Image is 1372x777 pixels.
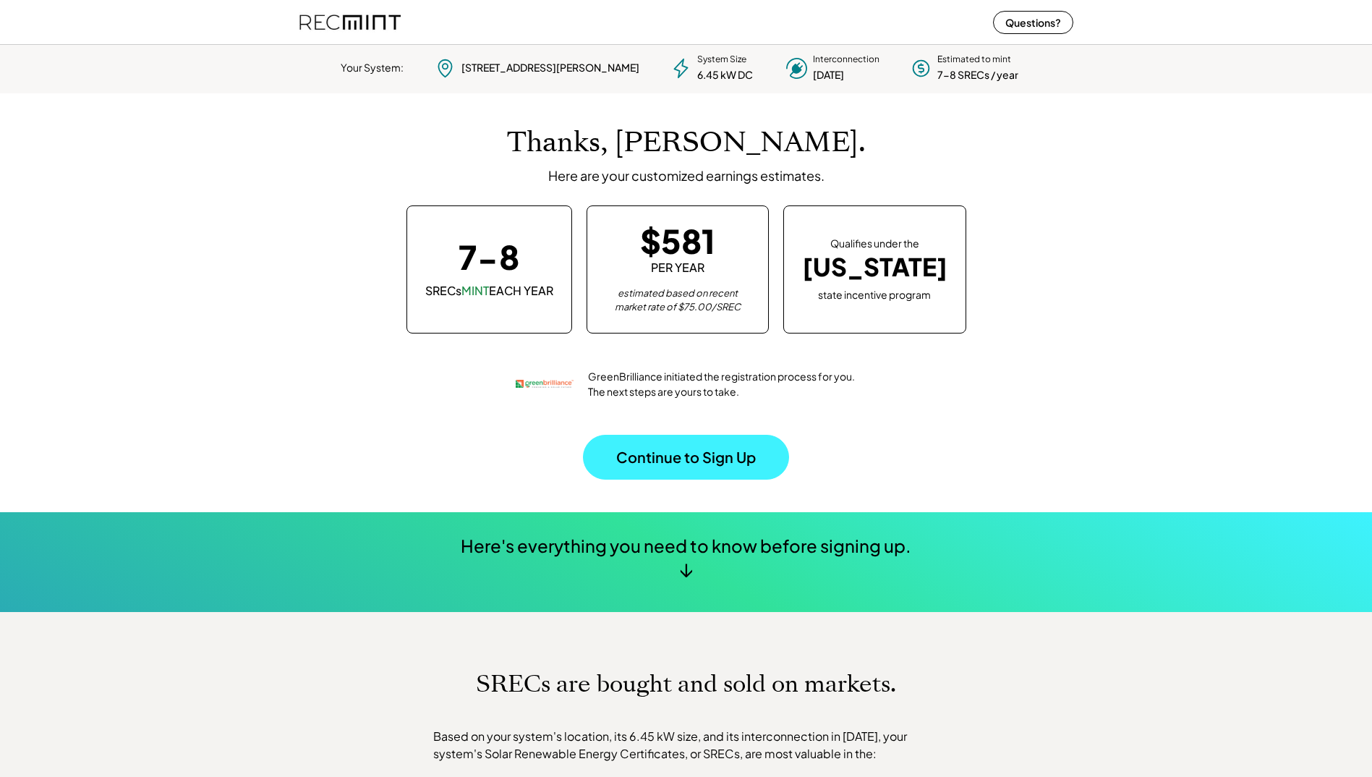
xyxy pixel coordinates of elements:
div: estimated based on recent market rate of $75.00/SREC [605,286,750,315]
img: recmint-logotype%403x%20%281%29.jpeg [299,3,401,41]
div: 6.45 kW DC [697,68,753,82]
div: Here are your customized earnings estimates. [548,167,825,184]
div: Interconnection [813,54,879,66]
button: Questions? [993,11,1073,34]
div: Based on your system's location, its 6.45 kW size, and its interconnection in [DATE], your system... [433,728,939,763]
div: GreenBrilliance initiated the registration process for you. The next steps are yours to take. [588,369,856,399]
div: Your System: [341,61,404,75]
div: 7-8 SRECs / year [937,68,1018,82]
div: state incentive program [818,286,931,302]
div: 7-8 [459,240,519,273]
div: PER YEAR [651,260,704,276]
h1: Thanks, [PERSON_NAME]. [507,126,866,160]
div: $581 [640,224,715,257]
div: System Size [697,54,746,66]
div: [STREET_ADDRESS][PERSON_NAME] [461,61,639,75]
div: Here's everything you need to know before signing up. [461,534,911,559]
div: Qualifies under the [830,237,919,251]
div: SRECs EACH YEAR [425,283,553,299]
div: [DATE] [813,68,844,82]
button: Continue to Sign Up [583,435,789,480]
h1: SRECs are bought and sold on markets. [476,670,896,698]
img: greenbrilliance.png [516,355,574,413]
div: Estimated to mint [937,54,1011,66]
div: ↓ [679,559,693,580]
font: MINT [461,283,489,298]
div: [US_STATE] [802,252,947,282]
